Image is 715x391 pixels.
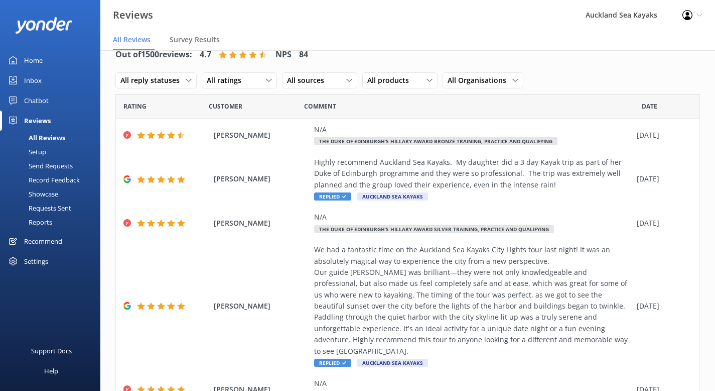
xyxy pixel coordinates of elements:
div: [DATE] [637,173,687,184]
div: Help [44,361,58,381]
span: [PERSON_NAME] [214,130,309,141]
div: [DATE] [637,301,687,312]
span: All Reviews [113,35,151,45]
span: The Duke of Edinburgh’s Hillary Award BRONZE training, practice and qualifying [314,137,557,145]
div: Requests Sent [6,201,71,215]
div: Support Docs [31,341,72,361]
h4: Out of 1500 reviews: [115,48,192,61]
span: The Duke of Edinburgh’s Hillary Award SILVER training, practice and qualifying [314,225,554,233]
h4: 84 [299,48,308,61]
a: Showcase [6,187,100,201]
span: Date [123,102,147,111]
div: We had a fantastic time on the Auckland Sea Kayaks City Lights tour last night! It was an absolut... [314,244,632,357]
span: Date [642,102,657,111]
div: Reports [6,215,52,229]
a: Setup [6,145,100,159]
span: All sources [287,75,330,86]
img: yonder-white-logo.png [15,17,73,34]
div: Send Requests [6,159,73,173]
span: Survey Results [170,35,220,45]
div: Recommend [24,231,62,251]
span: [PERSON_NAME] [214,218,309,229]
div: Reviews [24,111,51,131]
div: Setup [6,145,46,159]
div: [DATE] [637,130,687,141]
a: Record Feedback [6,173,100,187]
h4: NPS [275,48,292,61]
div: Showcase [6,187,58,201]
a: Requests Sent [6,201,100,215]
div: N/A [314,212,632,223]
div: N/A [314,378,632,389]
span: Auckland Sea Kayaks [357,192,428,201]
h4: 4.7 [200,48,211,61]
span: Replied [314,359,351,367]
span: [PERSON_NAME] [214,173,309,184]
div: All Reviews [6,131,65,145]
div: Chatbot [24,90,49,111]
div: Settings [24,251,48,271]
span: Replied [314,192,351,201]
span: All Organisations [448,75,512,86]
div: Record Feedback [6,173,80,187]
div: Home [24,50,43,70]
span: All ratings [207,75,247,86]
div: Inbox [24,70,42,90]
a: Reports [6,215,100,229]
span: All reply statuses [120,75,186,86]
span: Question [304,102,336,111]
span: Date [209,102,242,111]
div: N/A [314,124,632,135]
a: All Reviews [6,131,100,145]
span: [PERSON_NAME] [214,301,309,312]
div: [DATE] [637,218,687,229]
h3: Reviews [113,7,153,23]
span: All products [367,75,415,86]
span: Auckland Sea Kayaks [357,359,428,367]
div: Highly recommend Auckland Sea Kayaks. My daughter did a 3 day Kayak trip as part of her Duke of E... [314,157,632,190]
a: Send Requests [6,159,100,173]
